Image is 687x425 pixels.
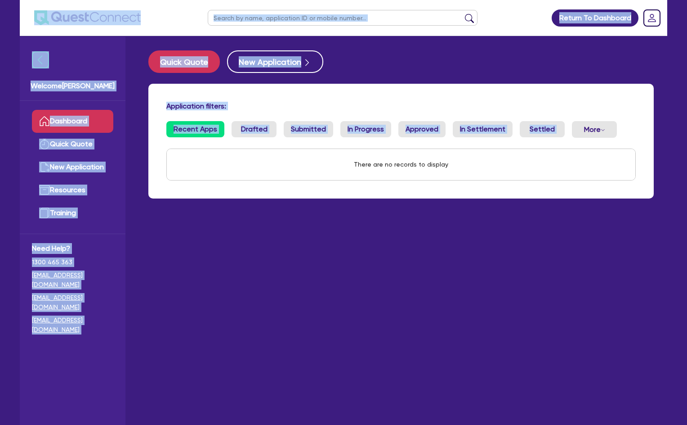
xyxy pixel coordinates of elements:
[453,121,513,137] a: In Settlement
[148,50,220,73] button: Quick Quote
[166,102,636,110] h4: Application filters:
[166,121,224,137] a: Recent Apps
[640,6,664,30] a: Dropdown toggle
[32,179,113,202] a: Resources
[227,50,323,73] button: New Application
[31,81,115,91] span: Welcome [PERSON_NAME]
[32,156,113,179] a: New Application
[32,258,113,267] span: 1300 465 363
[39,162,50,172] img: new-application
[32,51,49,68] img: icon-menu-close
[552,9,638,27] a: Return To Dashboard
[39,208,50,218] img: training
[32,271,113,289] a: [EMAIL_ADDRESS][DOMAIN_NAME]
[32,243,113,254] span: Need Help?
[39,185,50,195] img: resources
[32,316,113,335] a: [EMAIL_ADDRESS][DOMAIN_NAME]
[32,202,113,225] a: Training
[398,121,446,137] a: Approved
[572,121,617,138] button: Dropdown toggle
[208,10,477,26] input: Search by name, application ID or mobile number...
[520,121,565,137] a: Settled
[343,149,459,180] div: There are no records to display
[34,10,141,25] img: quest-connect-logo-blue
[232,121,277,137] a: Drafted
[148,50,227,73] a: Quick Quote
[284,121,333,137] a: Submitted
[340,121,391,137] a: In Progress
[39,139,50,149] img: quick-quote
[32,110,113,133] a: Dashboard
[32,293,113,312] a: [EMAIL_ADDRESS][DOMAIN_NAME]
[32,133,113,156] a: Quick Quote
